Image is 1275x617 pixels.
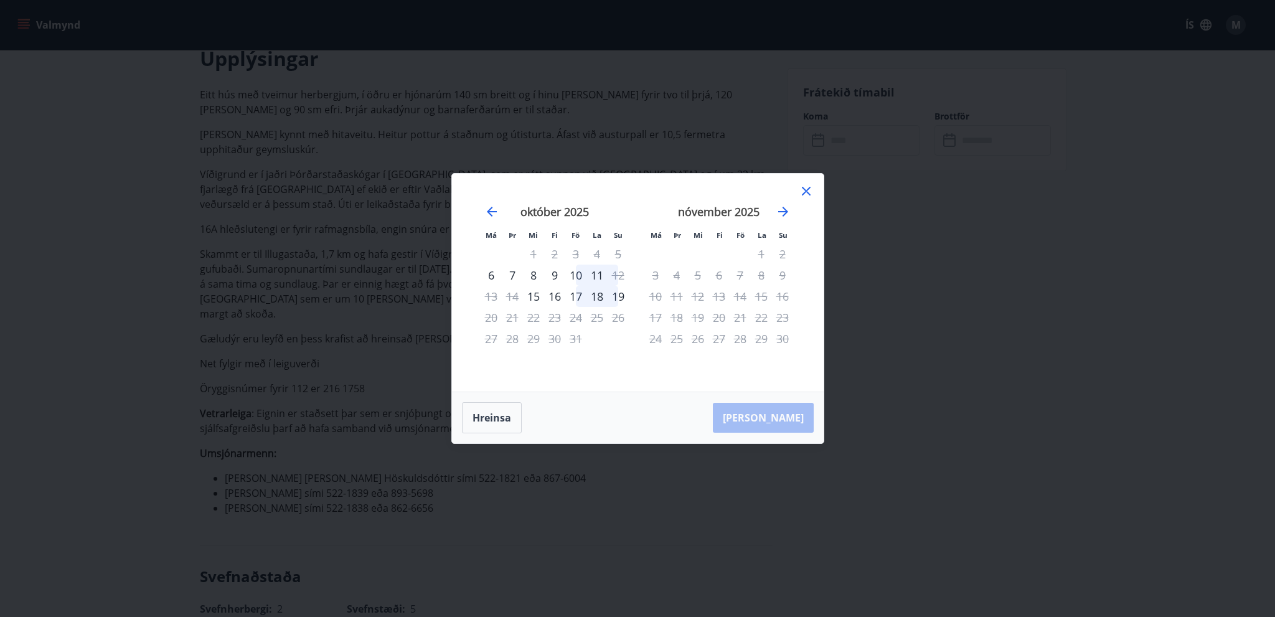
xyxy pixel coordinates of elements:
small: Má [486,230,497,240]
td: miðvikudagur, 8. október 2025 [523,265,544,286]
td: laugardagur, 18. október 2025 [586,286,608,307]
td: föstudagur, 10. október 2025 [565,265,586,286]
small: Fö [736,230,745,240]
td: Not available. föstudagur, 31. október 2025 [565,328,586,349]
td: Not available. mánudagur, 13. október 2025 [481,286,502,307]
small: Su [614,230,623,240]
td: Not available. sunnudagur, 2. nóvember 2025 [772,243,793,265]
td: Not available. laugardagur, 29. nóvember 2025 [751,328,772,349]
td: Not available. þriðjudagur, 18. nóvember 2025 [666,307,687,328]
td: Not available. föstudagur, 14. nóvember 2025 [730,286,751,307]
div: 17 [565,286,586,307]
small: Fi [717,230,723,240]
td: Not available. laugardagur, 25. október 2025 [586,307,608,328]
div: 8 [523,265,544,286]
td: Not available. þriðjudagur, 11. nóvember 2025 [666,286,687,307]
td: Not available. laugardagur, 15. nóvember 2025 [751,286,772,307]
td: Not available. fimmtudagur, 30. október 2025 [544,328,565,349]
td: Not available. þriðjudagur, 4. nóvember 2025 [666,265,687,286]
td: Not available. mánudagur, 17. nóvember 2025 [645,307,666,328]
td: þriðjudagur, 7. október 2025 [502,265,523,286]
td: Not available. fimmtudagur, 20. nóvember 2025 [708,307,730,328]
td: Not available. miðvikudagur, 1. október 2025 [523,243,544,265]
td: Not available. föstudagur, 21. nóvember 2025 [730,307,751,328]
div: 16 [544,286,565,307]
div: Move forward to switch to the next month. [776,204,791,219]
div: Calendar [467,189,809,377]
td: Not available. miðvikudagur, 29. október 2025 [523,328,544,349]
td: Not available. sunnudagur, 26. október 2025 [608,307,629,328]
td: Not available. sunnudagur, 9. nóvember 2025 [772,265,793,286]
small: La [758,230,766,240]
td: Not available. þriðjudagur, 14. október 2025 [502,286,523,307]
div: 9 [544,265,565,286]
td: Not available. sunnudagur, 5. október 2025 [608,243,629,265]
small: Su [779,230,788,240]
td: Not available. sunnudagur, 16. nóvember 2025 [772,286,793,307]
small: Má [651,230,662,240]
td: Not available. fimmtudagur, 6. nóvember 2025 [708,265,730,286]
td: Not available. föstudagur, 7. nóvember 2025 [730,265,751,286]
small: Fö [572,230,580,240]
small: Mi [529,230,538,240]
small: La [593,230,601,240]
td: Not available. sunnudagur, 12. október 2025 [608,265,629,286]
div: 11 [586,265,608,286]
td: Not available. miðvikudagur, 12. nóvember 2025 [687,286,708,307]
td: Not available. föstudagur, 3. október 2025 [565,243,586,265]
td: Not available. föstudagur, 28. nóvember 2025 [730,328,751,349]
small: Þr [674,230,681,240]
td: Not available. miðvikudagur, 5. nóvember 2025 [687,265,708,286]
td: sunnudagur, 19. október 2025 [608,286,629,307]
td: Not available. mánudagur, 10. nóvember 2025 [645,286,666,307]
div: Aðeins útritun í boði [608,265,629,286]
td: Not available. mánudagur, 24. nóvember 2025 [645,328,666,349]
div: Aðeins innritun í boði [481,265,502,286]
td: Not available. þriðjudagur, 21. október 2025 [502,307,523,328]
small: Mi [694,230,703,240]
td: Not available. fimmtudagur, 2. október 2025 [544,243,565,265]
button: Hreinsa [462,402,522,433]
div: Move backward to switch to the previous month. [484,204,499,219]
td: Not available. föstudagur, 24. október 2025 [565,307,586,328]
td: Not available. laugardagur, 8. nóvember 2025 [751,265,772,286]
small: Fi [552,230,558,240]
td: föstudagur, 17. október 2025 [565,286,586,307]
td: Not available. fimmtudagur, 27. nóvember 2025 [708,328,730,349]
td: Not available. mánudagur, 27. október 2025 [481,328,502,349]
div: 19 [608,286,629,307]
td: Not available. sunnudagur, 30. nóvember 2025 [772,328,793,349]
td: Not available. miðvikudagur, 22. október 2025 [523,307,544,328]
small: Þr [509,230,516,240]
td: Not available. mánudagur, 3. nóvember 2025 [645,265,666,286]
td: Not available. sunnudagur, 23. nóvember 2025 [772,307,793,328]
strong: nóvember 2025 [678,204,760,219]
td: Not available. fimmtudagur, 13. nóvember 2025 [708,286,730,307]
td: Not available. þriðjudagur, 28. október 2025 [502,328,523,349]
td: Not available. laugardagur, 22. nóvember 2025 [751,307,772,328]
div: 10 [565,265,586,286]
td: miðvikudagur, 15. október 2025 [523,286,544,307]
td: laugardagur, 11. október 2025 [586,265,608,286]
td: mánudagur, 6. október 2025 [481,265,502,286]
td: Not available. þriðjudagur, 25. nóvember 2025 [666,328,687,349]
div: 18 [586,286,608,307]
div: 7 [502,265,523,286]
strong: október 2025 [520,204,589,219]
td: fimmtudagur, 16. október 2025 [544,286,565,307]
td: Not available. mánudagur, 20. október 2025 [481,307,502,328]
div: Aðeins útritun í boði [481,307,502,328]
td: Not available. laugardagur, 1. nóvember 2025 [751,243,772,265]
td: Not available. miðvikudagur, 19. nóvember 2025 [687,307,708,328]
td: Not available. fimmtudagur, 23. október 2025 [544,307,565,328]
td: Not available. laugardagur, 4. október 2025 [586,243,608,265]
div: Aðeins innritun í boði [523,286,544,307]
td: fimmtudagur, 9. október 2025 [544,265,565,286]
td: Not available. miðvikudagur, 26. nóvember 2025 [687,328,708,349]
